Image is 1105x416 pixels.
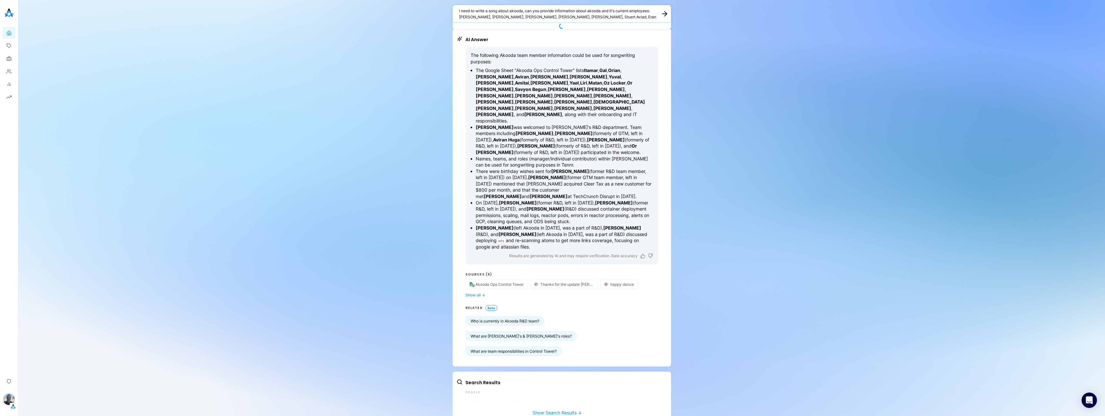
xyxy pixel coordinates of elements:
[593,93,631,98] strong: [PERSON_NAME]
[476,80,632,92] strong: Or [PERSON_NAME]
[603,225,641,231] strong: [PERSON_NAME]
[3,393,15,405] img: Omry Oz
[595,200,633,205] strong: [PERSON_NAME]
[476,67,653,124] p: The Google Sheet "Akooda Ops Control Tower" lists , , , , , , , , , , , , , , , , , , , , , , , ,...
[475,282,524,287] span: Akooda Ops Control Tower
[465,379,658,386] h2: Search Results
[554,99,592,104] strong: [PERSON_NAME]
[466,280,527,288] button: source-button
[530,74,568,79] strong: [PERSON_NAME]
[554,93,592,98] strong: [PERSON_NAME]
[580,80,587,86] strong: Liri
[587,86,625,92] strong: [PERSON_NAME]
[516,131,553,136] strong: [PERSON_NAME]
[584,68,598,73] strong: Itamar
[476,124,653,156] p: was welcomed to [PERSON_NAME]'s R&D department. Team members including , (formerly of GTM, left i...
[472,284,475,287] img: Private Interaction
[465,305,483,311] h3: RELATED
[548,86,586,92] strong: [PERSON_NAME]
[10,403,16,410] img: Tenant Logo
[476,225,514,231] strong: [PERSON_NAME]
[471,52,653,65] p: The following Akooda team member information could be used for songwriting purposes:
[555,131,593,136] strong: [PERSON_NAME]
[465,316,544,326] button: Who is currently in Akooda R&D team?
[551,168,589,174] strong: [PERSON_NAME]
[610,282,634,287] span: happy dance
[459,8,657,20] textarea: i need to write a song about akooda, can you provide information about akooda and it's current em...
[499,200,537,205] strong: [PERSON_NAME]
[484,194,522,199] strong: [PERSON_NAME]
[476,225,653,250] p: (left Akooda in [DATE], was a part of R&D), (R&D), and (left Akooda in [DATE], was a part of R&D)...
[524,112,562,117] strong: [PERSON_NAME]
[476,143,637,155] strong: Or [PERSON_NAME]
[476,124,514,130] strong: [PERSON_NAME]
[530,80,568,86] strong: [PERSON_NAME]
[515,99,553,104] strong: [PERSON_NAME]
[476,168,653,200] p: There were birthday wishes sent for (former R&D team member, left in [DATE]) on [DATE]. (former G...
[476,80,514,86] strong: [PERSON_NAME]
[476,112,514,117] strong: [PERSON_NAME]
[587,137,625,142] strong: [PERSON_NAME]
[476,99,645,111] strong: [DEMOGRAPHIC_DATA][PERSON_NAME]
[499,231,536,237] strong: [PERSON_NAME]
[456,403,658,415] button: Show Search Results ↓
[482,293,485,297] span: ↓
[476,200,653,225] p: On [DATE], (former R&D, left in [DATE]), (former R&D, left in [DATE]), and (R&D) discussed contai...
[497,238,506,244] code: ods
[3,391,15,410] button: Omry OzTenant Logo
[570,74,607,79] strong: [PERSON_NAME]
[526,206,564,212] strong: [PERSON_NAME]
[465,272,658,277] h3: Sources (6)
[515,93,553,98] strong: [PERSON_NAME]
[485,305,497,311] span: Beta
[599,68,607,73] strong: Gal
[515,74,529,79] strong: Aviran
[465,293,658,297] button: Show all ↓
[604,80,626,86] strong: Oz Locker
[648,253,653,258] button: Dislike
[531,280,597,288] button: source-button
[554,105,592,111] strong: [PERSON_NAME]
[493,137,520,142] strong: Aviran Huga
[476,99,514,104] strong: [PERSON_NAME]
[476,93,514,98] strong: [PERSON_NAME]
[509,252,638,259] p: Results are generated by AI and may require verification. Rate accuracy
[465,331,577,341] button: What are [PERSON_NAME]'s & [PERSON_NAME]'s roles?
[515,80,529,86] strong: Amitai
[528,175,566,180] strong: [PERSON_NAME]
[570,80,579,86] strong: Yael
[603,281,609,287] img: Slack
[517,143,555,149] strong: [PERSON_NAME]
[1082,393,1097,408] div: Open Intercom Messenger
[593,105,631,111] strong: [PERSON_NAME]
[515,105,553,111] strong: [PERSON_NAME]
[609,74,621,79] strong: Yuval
[515,86,546,92] strong: Savyon Begun
[540,282,594,287] span: Thanks for the update [PERSON_NAME]! Just spoke with [PERSON_NAME] and our org chart is in a slig...
[465,346,562,356] button: What are team responsibilities in Control Tower?
[3,6,15,19] img: Akooda Logo
[468,281,474,287] img: Google Drive
[476,156,653,168] p: Names, teams, and roles (manager/individual contributor) within [PERSON_NAME] can be used for son...
[476,74,514,79] strong: [PERSON_NAME]
[465,36,658,43] h2: AI Answer
[601,280,638,288] button: source-button
[640,253,645,258] button: Like
[588,80,602,86] strong: Matan
[608,68,620,73] strong: Orian
[530,194,568,199] strong: [PERSON_NAME]
[533,281,539,287] img: Slack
